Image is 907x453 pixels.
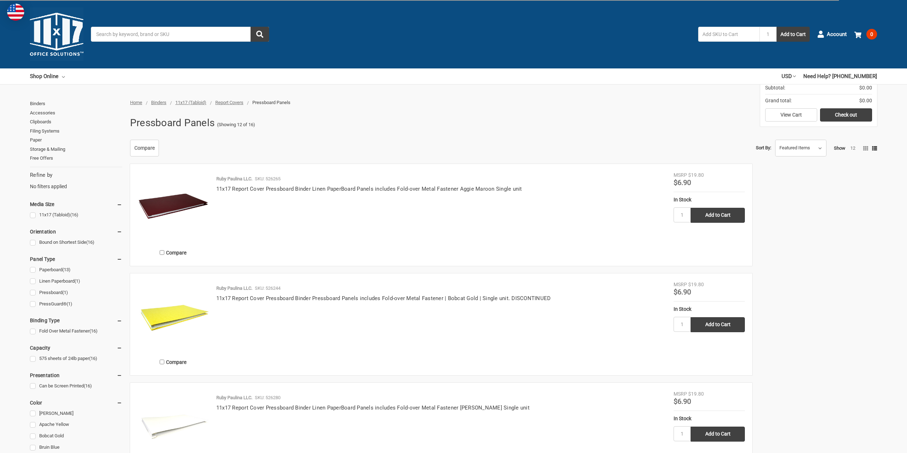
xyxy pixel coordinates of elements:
[30,99,122,108] a: Binders
[30,371,122,380] h5: Presentation
[89,328,98,334] span: (16)
[84,383,92,388] span: (16)
[216,186,522,192] a: 11x17 Report Cover Pressboard Binder Linen PaperBoard Panels includes Fold-over Metal Fastener Ag...
[30,316,122,325] h5: Binding Type
[7,4,24,21] img: duty and tax information for United States
[74,278,80,284] span: (1)
[30,200,122,209] h5: Media Size
[70,212,78,217] span: (16)
[674,171,687,179] div: MSRP
[30,354,122,364] a: 575 sheets of 24lb paper
[30,409,122,418] a: [PERSON_NAME]
[62,290,68,295] span: (1)
[91,27,269,42] input: Search by keyword, brand or SKU
[30,238,122,247] a: Bound on Shortest Side
[820,108,872,122] a: Check out
[130,100,142,105] a: Home
[674,288,691,296] span: $6.90
[30,288,122,298] a: Pressboard
[130,140,159,157] a: Compare
[216,405,530,411] a: 11x17 Report Cover Pressboard Binder Linen PaperBoard Panels includes Fold-over Metal Fastener [P...
[30,381,122,391] a: Can be Screen Printed
[30,171,122,179] h5: Refine by
[688,391,704,397] span: $19.80
[30,420,122,429] a: Apache Yellow
[160,250,164,255] input: Compare
[30,7,83,61] img: 11x17.com
[255,175,280,182] p: SKU: 526265
[777,27,810,42] button: Add to Cart
[30,171,122,190] div: No filters applied
[827,30,847,38] span: Account
[817,25,847,43] a: Account
[30,68,65,84] a: Shop Online
[30,210,122,220] a: 11x17 (Tabloid)
[691,427,745,442] input: Add to Cart
[86,240,94,245] span: (16)
[688,172,704,178] span: $19.80
[859,97,872,104] span: $0.00
[30,127,122,136] a: Filing Systems
[30,398,122,407] h5: Color
[674,397,691,406] span: $6.90
[255,394,280,401] p: SKU: 526280
[859,84,872,92] span: $0.00
[216,394,252,401] p: Ruby Paulina LLC.
[62,267,71,272] span: (13)
[698,27,759,42] input: Add SKU to Cart
[175,100,206,105] a: 11x17 (Tabloid)
[30,326,122,336] a: Fold Over Metal Fastener
[674,196,745,204] div: In Stock
[30,431,122,441] a: Bobcat Gold
[30,154,122,163] a: Free Offers
[30,344,122,352] h5: Capacity
[255,285,280,292] p: SKU: 526244
[803,68,877,84] a: Need Help? [PHONE_NUMBER]
[138,281,209,352] img: 11x17 Report Cover Pressboard Binder Pressboard Panels includes Fold-over Metal Fastener | Bobcat...
[866,29,877,40] span: 0
[30,299,122,309] a: PressGuard®
[216,295,551,302] a: 11x17 Report Cover Pressboard Binder Pressboard Panels includes Fold-over Metal Fastener | Bobcat...
[765,108,817,122] a: View Cart
[130,114,215,132] h1: Pressboard Panels
[138,356,209,368] label: Compare
[252,100,290,105] span: Pressboard Panels
[691,208,745,223] input: Add to Cart
[674,390,687,398] div: MSRP
[674,281,687,288] div: MSRP
[160,360,164,364] input: Compare
[674,415,745,422] div: In Stock
[756,143,771,153] label: Sort By:
[674,178,691,187] span: $6.90
[688,282,704,287] span: $19.80
[30,108,122,118] a: Accessories
[765,97,792,104] span: Grand total:
[151,100,166,105] a: Binders
[765,84,785,92] span: Subtotal:
[217,121,255,128] span: (Showing 12 of 16)
[834,145,845,151] span: Show
[30,117,122,127] a: Clipboards
[30,443,122,452] a: Bruin Blue
[216,175,252,182] p: Ruby Paulina LLC.
[89,356,97,361] span: (16)
[30,265,122,275] a: Paperboard
[782,68,796,84] a: USD
[30,227,122,236] h5: Orientation
[691,317,745,332] input: Add to Cart
[30,135,122,145] a: Paper
[850,145,855,151] a: 12
[216,285,252,292] p: Ruby Paulina LLC.
[138,247,209,258] label: Compare
[30,277,122,286] a: Linen Paperboard
[30,255,122,263] h5: Panel Type
[138,171,209,243] img: 11x17 Report Cover Pressboard Binder Linen PaperBoard Panels includes Fold-over Metal Fastener Ag...
[215,100,243,105] a: Report Covers
[674,305,745,313] div: In Stock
